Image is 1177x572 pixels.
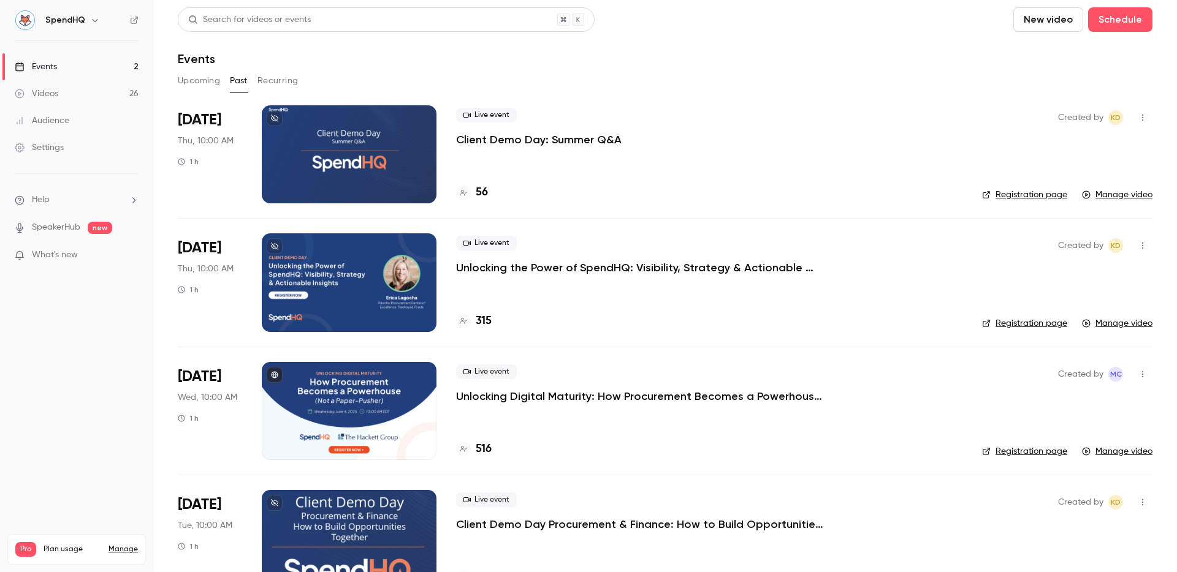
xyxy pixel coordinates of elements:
[456,184,488,201] a: 56
[15,115,69,127] div: Audience
[178,51,215,66] h1: Events
[1111,495,1121,510] span: KD
[15,542,36,557] span: Pro
[456,108,517,122] span: Live event
[124,250,139,261] iframe: Noticeable Trigger
[1082,317,1152,329] a: Manage video
[456,389,824,404] a: Unlocking Digital Maturity: How Procurement Becomes a Powerhouse (Not a Paper-Pusher)
[1082,445,1152,457] a: Manage video
[15,10,35,30] img: SpendHQ
[178,413,199,423] div: 1 h
[32,221,80,234] a: SpeakerHub
[178,519,232,532] span: Tue, 10:00 AM
[178,391,237,404] span: Wed, 10:00 AM
[1108,495,1123,510] span: Kelly Divine
[1111,110,1121,125] span: KD
[1058,495,1103,510] span: Created by
[109,544,138,554] a: Manage
[178,263,234,275] span: Thu, 10:00 AM
[257,71,299,91] button: Recurring
[1088,7,1152,32] button: Schedule
[456,441,492,457] a: 516
[230,71,248,91] button: Past
[15,194,139,206] li: help-dropdown-opener
[178,71,220,91] button: Upcoming
[1013,7,1083,32] button: New video
[1058,110,1103,125] span: Created by
[476,184,488,201] h4: 56
[15,88,58,100] div: Videos
[44,544,101,554] span: Plan usage
[982,317,1067,329] a: Registration page
[178,135,234,147] span: Thu, 10:00 AM
[32,249,78,262] span: What's new
[456,517,824,532] a: Client Demo Day Procurement & Finance: How to Build Opportunities Together
[15,61,57,73] div: Events
[178,110,221,130] span: [DATE]
[88,222,112,234] span: new
[45,14,85,26] h6: SpendHQ
[1058,238,1103,253] span: Created by
[476,313,492,329] h4: 315
[982,445,1067,457] a: Registration page
[178,233,242,331] div: Jun 26 Thu, 10:00 AM (America/New York)
[456,132,622,147] a: Client Demo Day: Summer Q&A
[456,492,517,507] span: Live event
[1082,189,1152,201] a: Manage video
[178,285,199,295] div: 1 h
[456,236,517,250] span: Live event
[32,194,50,206] span: Help
[178,157,199,167] div: 1 h
[1058,367,1103,382] span: Created by
[1108,238,1123,253] span: Kelly Divine
[188,13,311,26] div: Search for videos or events
[1108,367,1123,382] span: Maxime Caputo
[456,260,824,275] a: Unlocking the Power of SpendHQ: Visibility, Strategy & Actionable Insights
[178,362,242,460] div: Jun 4 Wed, 10:00 AM (America/Toronto)
[1108,110,1123,125] span: Kelly Divine
[456,313,492,329] a: 315
[982,189,1067,201] a: Registration page
[15,141,64,154] div: Settings
[1110,367,1122,382] span: MC
[178,105,242,203] div: Jul 31 Thu, 10:00 AM (America/New York)
[178,541,199,551] div: 1 h
[476,441,492,457] h4: 516
[178,238,221,258] span: [DATE]
[178,495,221,514] span: [DATE]
[1111,238,1121,253] span: KD
[456,364,517,379] span: Live event
[178,367,221,386] span: [DATE]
